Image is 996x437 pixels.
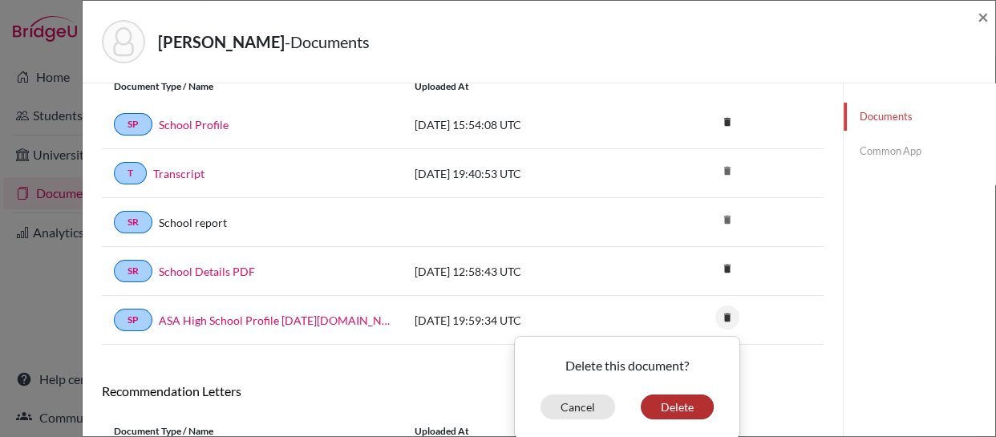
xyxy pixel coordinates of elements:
h6: Recommendation Letters [102,383,824,399]
i: delete [715,110,739,134]
i: delete [715,305,739,330]
i: delete [715,257,739,281]
a: SP [114,309,152,331]
i: delete [715,159,739,183]
p: Delete this document? [528,356,727,375]
a: SP [114,113,152,136]
a: Transcript [153,165,204,182]
a: School report [159,214,227,231]
button: Delete [641,395,714,419]
span: - Documents [285,32,370,51]
div: [DATE] 19:40:53 UTC [403,165,643,182]
button: Close [978,7,989,26]
strong: [PERSON_NAME] [158,32,285,51]
a: Documents [844,103,995,131]
a: School Profile [159,116,229,133]
span: × [978,5,989,28]
a: delete [715,259,739,281]
a: delete [715,308,739,330]
div: Document Type / Name [102,79,403,94]
a: Common App [844,137,995,165]
a: delete [715,112,739,134]
a: School Details PDF [159,263,255,280]
div: [DATE] 15:54:08 UTC [403,116,643,133]
div: [DATE] 12:58:43 UTC [403,263,643,280]
button: Cancel [541,395,615,419]
div: [DATE] 19:59:34 UTC [403,312,643,329]
a: T [114,162,147,184]
i: delete [715,208,739,232]
a: SR [114,260,152,282]
a: SR [114,211,152,233]
a: ASA High School Profile [DATE][DOMAIN_NAME][DATE]_wide [159,312,391,329]
div: Uploaded at [403,79,643,94]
